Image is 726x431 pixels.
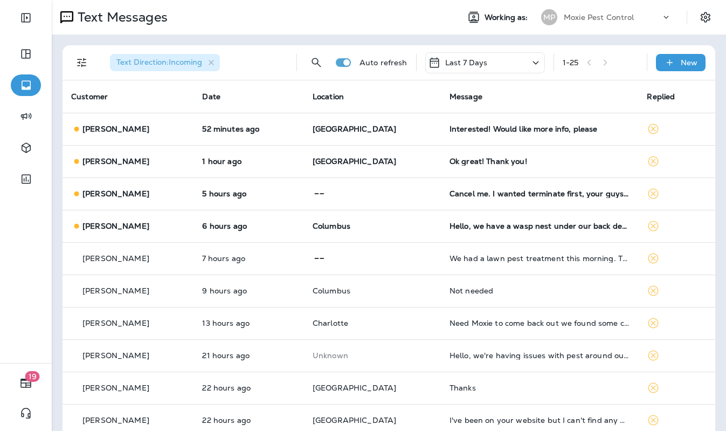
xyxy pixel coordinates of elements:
p: [PERSON_NAME] [82,254,149,263]
span: Customer [71,92,108,101]
p: [PERSON_NAME] [82,416,149,425]
span: Date [202,92,220,101]
p: Aug 18, 2025 04:31 PM [202,157,295,166]
span: Working as: [485,13,530,22]
p: [PERSON_NAME] [82,157,149,166]
p: Moxie Pest Control [564,13,634,22]
span: [GEOGRAPHIC_DATA] [313,415,396,425]
div: I've been on your website but I can't find any means to contact you. I have an animal burrowing u... [450,416,630,425]
div: Ok great! Thank you! [450,157,630,166]
div: Interested! Would like more info, please [450,125,630,133]
div: Not needed [450,286,630,295]
span: Replied [647,92,675,101]
p: Text Messages [73,9,168,25]
span: Columbus [313,221,350,231]
p: [PERSON_NAME] [82,125,149,133]
p: [PERSON_NAME] [82,189,149,198]
button: Expand Sidebar [11,7,41,29]
div: MP [541,9,557,25]
p: New [681,58,697,67]
span: Location [313,92,344,101]
div: Cancel me. I wanted terminate first, your guys should up late, past 2 hours. Never got terminate ... [450,189,630,198]
p: Aug 18, 2025 11:18 AM [202,254,295,263]
span: Columbus [313,286,350,296]
p: Aug 18, 2025 05:18 AM [202,319,295,327]
p: Aug 17, 2025 09:16 PM [202,351,295,360]
p: [PERSON_NAME] [82,319,149,327]
div: Need Moxie to come back out we found some cockroaches in garage and inside house [450,319,630,327]
button: Settings [696,8,715,27]
p: Aug 18, 2025 12:22 PM [202,189,295,198]
button: Filters [71,52,93,73]
div: Hello, we're having issues with pest around our house and we need an as needed visit [450,351,630,360]
span: 19 [25,371,40,382]
p: Auto refresh [359,58,407,67]
div: Thanks [450,384,630,392]
p: [PERSON_NAME] [82,384,149,392]
span: [GEOGRAPHIC_DATA] [313,156,396,166]
div: Hello, we have a wasp nest under our back deck. Can we have someone kill it next time they are out? [450,222,630,230]
span: [GEOGRAPHIC_DATA] [313,124,396,134]
p: Aug 17, 2025 07:23 PM [202,416,295,425]
button: Search Messages [306,52,327,73]
span: Message [450,92,482,101]
div: We had a lawn pest treatment this morning. The tech performing the service asked my husband about... [450,254,630,263]
p: Aug 17, 2025 07:24 PM [202,384,295,392]
p: [PERSON_NAME] [82,351,149,360]
p: This customer does not have a last location and the phone number they messaged is not assigned to... [313,351,432,360]
div: 1 - 25 [563,58,579,67]
p: Last 7 Days [445,58,488,67]
span: [GEOGRAPHIC_DATA] [313,383,396,393]
div: Text Direction:Incoming [110,54,220,71]
p: Aug 18, 2025 08:57 AM [202,286,295,295]
p: [PERSON_NAME] [82,222,149,230]
p: Aug 18, 2025 12:11 PM [202,222,295,230]
p: [PERSON_NAME] [82,286,149,295]
button: 19 [11,372,41,394]
span: Charlotte [313,318,348,328]
p: Aug 18, 2025 05:27 PM [202,125,295,133]
span: Text Direction : Incoming [116,57,202,67]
